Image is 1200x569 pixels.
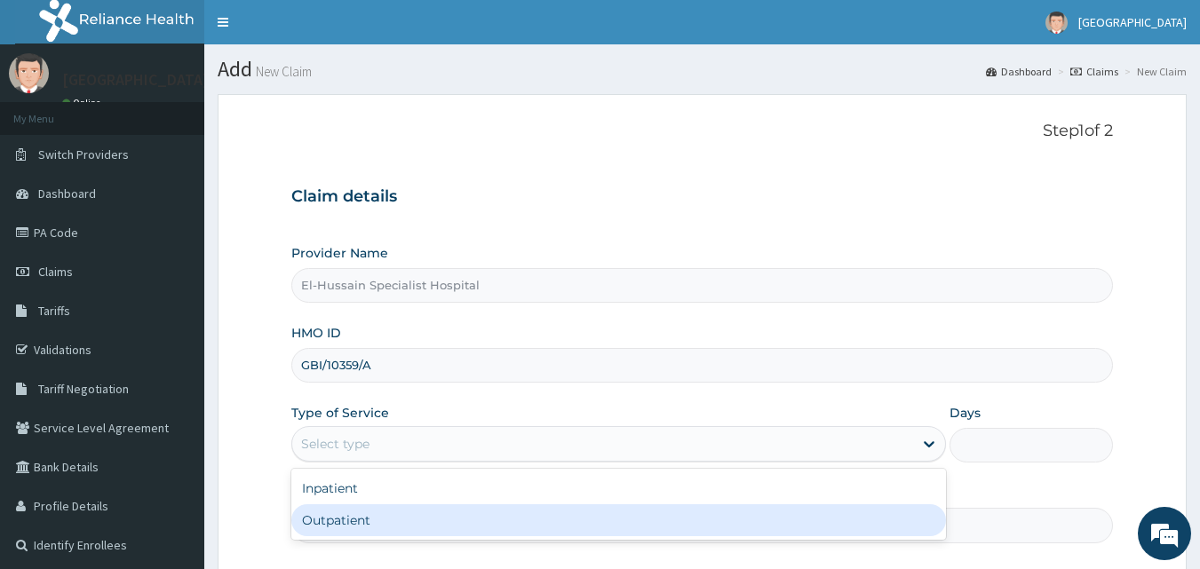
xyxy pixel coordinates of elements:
div: Minimize live chat window [291,9,334,51]
label: HMO ID [291,324,341,342]
input: Enter HMO ID [291,348,1114,383]
span: Dashboard [38,186,96,202]
span: Tariffs [38,303,70,319]
img: d_794563401_company_1708531726252_794563401 [33,89,72,133]
h3: Claim details [291,187,1114,207]
small: New Claim [252,65,312,78]
span: [GEOGRAPHIC_DATA] [1078,14,1187,30]
span: We're online! [103,171,245,351]
label: Days [950,404,981,422]
div: Chat with us now [92,99,298,122]
p: [GEOGRAPHIC_DATA] [62,72,209,88]
a: Online [62,97,105,109]
li: New Claim [1120,64,1187,79]
a: Dashboard [986,64,1052,79]
textarea: Type your message and hit 'Enter' [9,380,338,442]
div: Outpatient [291,504,946,536]
p: Step 1 of 2 [291,122,1114,141]
img: User Image [9,53,49,93]
h1: Add [218,58,1187,81]
img: User Image [1045,12,1068,34]
div: Select type [301,435,370,453]
label: Provider Name [291,244,388,262]
a: Claims [1070,64,1118,79]
span: Claims [38,264,73,280]
span: Tariff Negotiation [38,381,129,397]
div: Inpatient [291,472,946,504]
span: Switch Providers [38,146,129,162]
label: Type of Service [291,404,389,422]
